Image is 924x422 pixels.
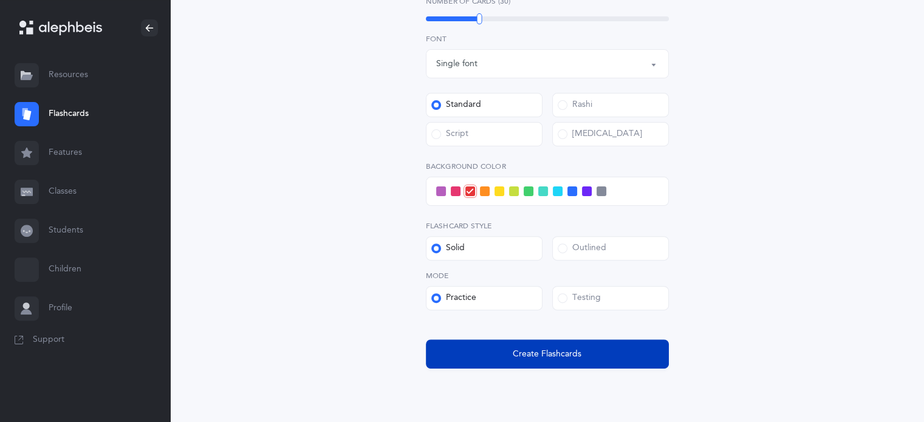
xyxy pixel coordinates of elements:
[426,33,669,44] label: Font
[431,242,465,254] div: Solid
[863,361,909,407] iframe: Drift Widget Chat Controller
[513,348,581,361] span: Create Flashcards
[426,220,669,231] label: Flashcard Style
[558,292,601,304] div: Testing
[33,334,64,346] span: Support
[558,128,642,140] div: [MEDICAL_DATA]
[436,58,477,70] div: Single font
[426,270,669,281] label: Mode
[426,161,669,172] label: Background color
[558,99,592,111] div: Rashi
[558,242,606,254] div: Outlined
[431,128,468,140] div: Script
[431,99,481,111] div: Standard
[426,339,669,369] button: Create Flashcards
[426,49,669,78] button: Single font
[431,292,476,304] div: Practice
